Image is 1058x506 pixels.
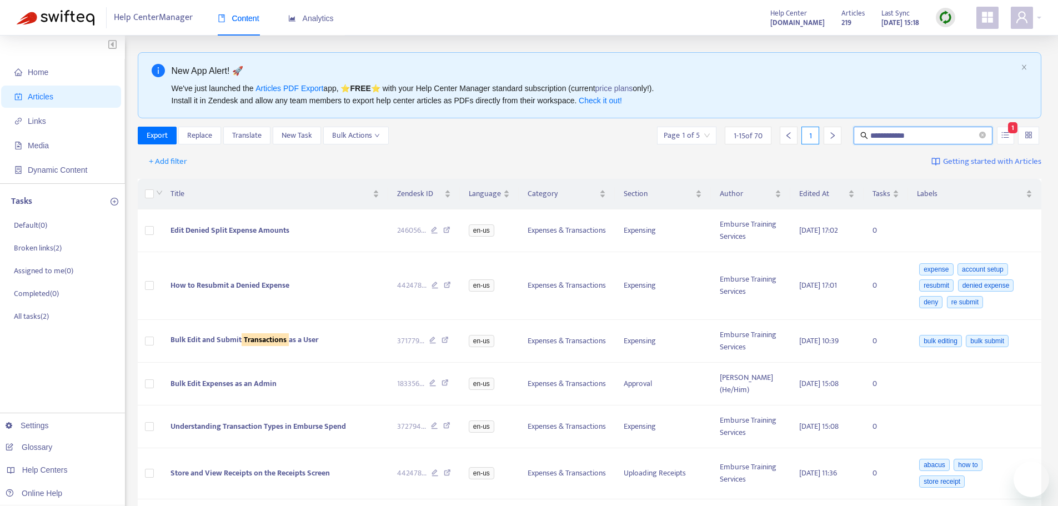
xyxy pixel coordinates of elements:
td: Expenses & Transactions [519,363,615,405]
span: + Add filter [149,155,187,168]
span: Export [147,129,168,142]
span: Bulk Actions [332,129,380,142]
b: FREE [350,84,370,93]
button: New Task [273,127,321,144]
th: Category [519,179,615,209]
span: 442478 ... [397,467,427,479]
span: 1 [1008,122,1017,133]
td: 0 [864,448,908,499]
span: unordered-list [1001,131,1009,139]
span: area-chart [288,14,296,22]
span: search [860,132,868,139]
span: Store and View Receipts on the Receipts Screen [171,467,330,479]
th: Section [615,179,711,209]
td: Emburse Training Services [711,209,791,252]
span: Dynamic Content [28,166,87,174]
td: Expenses & Transactions [519,320,615,363]
button: Bulk Actionsdown [323,127,389,144]
span: 442478 ... [397,279,427,292]
strong: 219 [841,17,851,29]
td: Expensing [615,209,711,252]
td: 0 [864,252,908,320]
span: Replace [187,129,212,142]
span: store receipt [919,475,965,488]
span: file-image [14,142,22,149]
a: Online Help [6,489,62,498]
a: Settings [6,421,49,430]
span: container [14,166,22,174]
span: 183356 ... [397,378,424,390]
span: 372794 ... [397,420,426,433]
span: down [374,133,380,138]
td: Expenses & Transactions [519,209,615,252]
a: Articles PDF Export [255,84,323,93]
p: Broken links ( 2 ) [14,242,62,254]
span: Labels [917,188,1024,200]
span: en-us [469,378,494,390]
a: Getting started with Articles [931,153,1041,171]
span: appstore [981,11,994,24]
td: Expenses & Transactions [519,405,615,448]
span: account-book [14,93,22,101]
iframe: Button to launch messaging window [1014,462,1049,497]
span: right [829,132,836,139]
span: Links [28,117,46,126]
span: en-us [469,335,494,347]
td: 0 [864,405,908,448]
span: info-circle [152,64,165,77]
span: close-circle [979,132,986,138]
button: Replace [178,127,221,144]
strong: [DATE] 15:18 [881,17,919,29]
span: Edited At [799,188,846,200]
span: en-us [469,224,494,237]
span: [DATE] 17:02 [799,224,838,237]
th: Edited At [790,179,864,209]
span: home [14,68,22,76]
td: Expenses & Transactions [519,252,615,320]
th: Language [460,179,519,209]
th: Labels [908,179,1041,209]
button: close [1021,64,1027,71]
span: deny [919,296,942,308]
span: resubmit [919,279,954,292]
span: Section [624,188,693,200]
span: down [156,189,163,196]
th: Title [162,179,388,209]
span: bulk submit [966,335,1009,347]
span: Author [720,188,773,200]
span: abacus [919,459,950,471]
button: unordered-list [997,127,1014,144]
span: denied expense [958,279,1014,292]
td: Expensing [615,252,711,320]
span: Content [218,14,259,23]
span: how to [954,459,982,471]
td: 0 [864,209,908,252]
span: en-us [469,467,494,479]
th: Author [711,179,791,209]
span: Bulk Edit and Submit as a User [171,333,318,346]
span: user [1015,11,1029,24]
a: price plans [595,84,633,93]
td: Uploading Receipts [615,448,711,499]
span: en-us [469,279,494,292]
span: [DATE] 17:01 [799,279,837,292]
td: Expenses & Transactions [519,448,615,499]
td: Approval [615,363,711,405]
button: Export [138,127,177,144]
p: All tasks ( 2 ) [14,310,49,322]
td: Expensing [615,320,711,363]
div: New App Alert! 🚀 [172,64,1017,78]
button: + Add filter [141,153,195,171]
strong: [DOMAIN_NAME] [770,17,825,29]
span: bulk editing [919,335,962,347]
span: Media [28,141,49,150]
span: [DATE] 10:39 [799,334,839,347]
span: 371779 ... [397,335,424,347]
span: Bulk Edit Expenses as an Admin [171,377,277,390]
div: 1 [801,127,819,144]
img: sync.dc5367851b00ba804db3.png [939,11,952,24]
span: en-us [469,420,494,433]
button: Translate [223,127,270,144]
span: Translate [232,129,262,142]
span: Articles [28,92,53,101]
